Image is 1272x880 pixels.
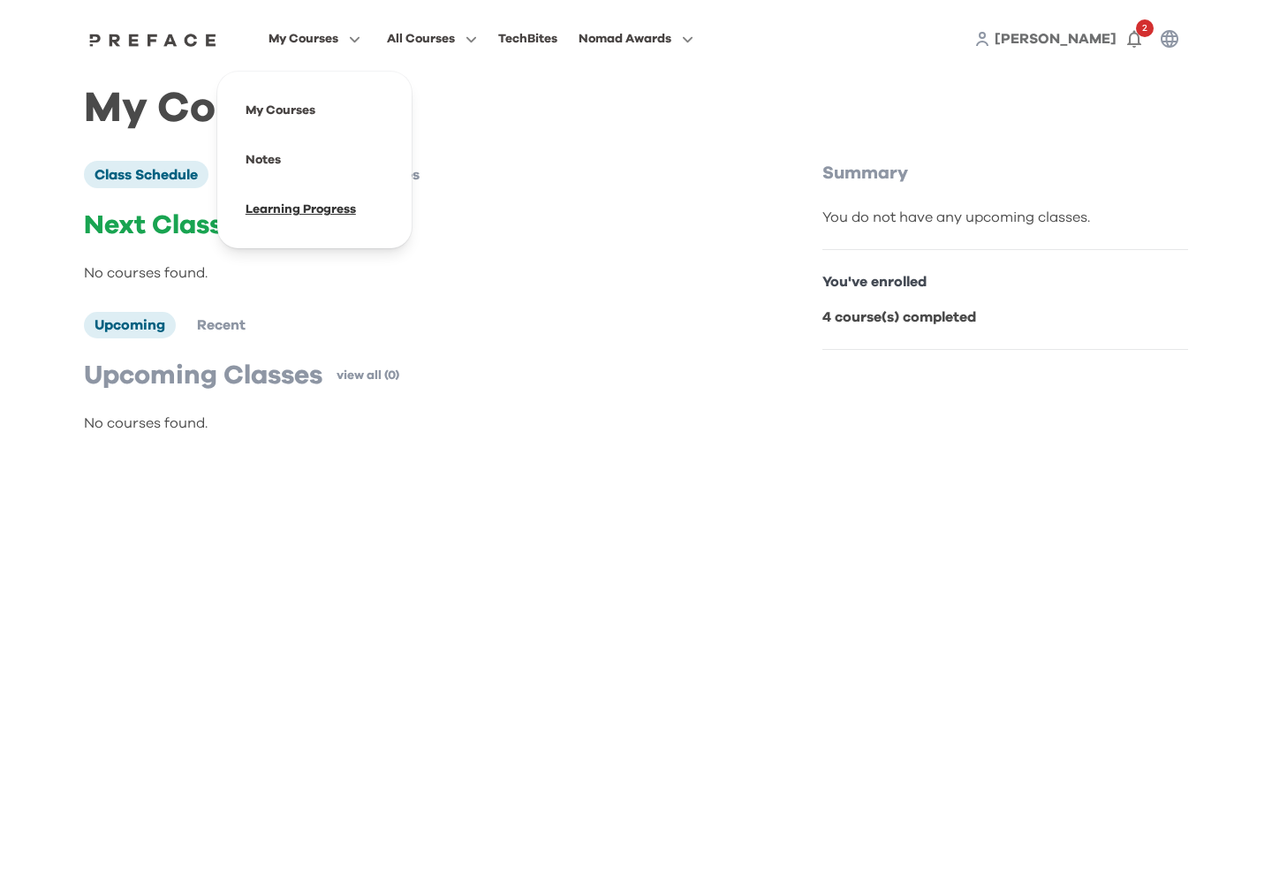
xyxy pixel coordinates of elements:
a: Notes [246,154,281,166]
p: No courses found. [84,262,748,284]
button: 2 [1117,21,1152,57]
a: My Courses [246,104,315,117]
a: Learning Progress [246,203,356,216]
span: My Courses [269,28,338,49]
p: No courses found. [84,413,748,434]
span: 2 [1136,19,1154,37]
div: TechBites [498,28,557,49]
p: You've enrolled [822,271,1188,292]
p: Upcoming Classes [84,360,322,391]
button: All Courses [382,27,482,50]
img: Preface Logo [85,33,221,47]
h1: My Courses [84,99,1188,118]
span: Class Schedule [95,168,198,182]
a: [PERSON_NAME] [995,28,1117,49]
div: You do not have any upcoming classes. [822,207,1188,228]
span: [PERSON_NAME] [995,32,1117,46]
a: view all (0) [337,367,399,384]
button: Nomad Awards [573,27,699,50]
span: Upcoming [95,318,165,332]
button: My Courses [263,27,366,50]
b: 4 course(s) completed [822,310,976,324]
a: Preface Logo [85,32,221,46]
span: All Courses [387,28,455,49]
span: Recent [197,318,246,332]
p: Summary [822,161,1188,186]
span: Nomad Awards [579,28,671,49]
p: Next Class [84,209,748,241]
